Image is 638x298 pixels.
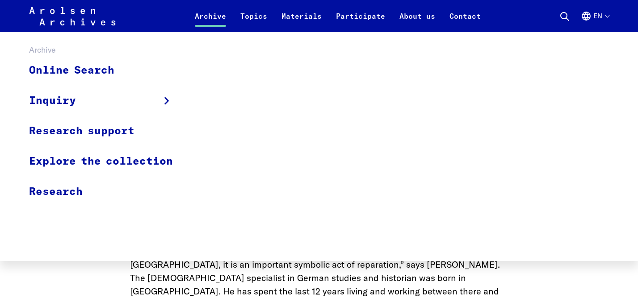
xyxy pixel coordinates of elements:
[29,146,185,177] a: Explore the collection
[188,5,488,27] nav: Primary
[29,86,185,116] a: Inquiry
[581,11,609,32] button: English, language selection
[274,11,329,32] a: Materials
[29,56,185,207] ul: Archive
[188,11,233,32] a: Archive
[29,93,76,109] span: Inquiry
[233,11,274,32] a: Topics
[442,11,488,32] a: Contact
[329,11,392,32] a: Participate
[29,56,185,86] a: Online Search
[29,177,185,207] a: Research
[29,116,185,146] a: Research support
[392,11,442,32] a: About us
